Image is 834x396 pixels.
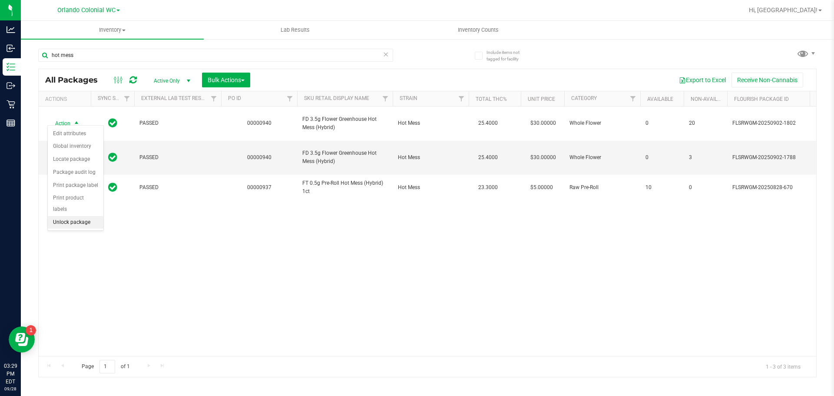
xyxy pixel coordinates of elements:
[378,91,393,106] a: Filter
[74,360,137,373] span: Page of 1
[731,73,803,87] button: Receive Non-Cannabis
[7,44,15,53] inline-svg: Inbound
[302,115,387,132] span: FD 3.5g Flower Greenhouse Hot Mess (Hybrid)
[202,73,250,87] button: Bulk Actions
[139,153,216,162] span: PASSED
[626,91,640,106] a: Filter
[398,119,463,127] span: Hot Mess
[45,75,106,85] span: All Packages
[48,179,103,192] li: Print package label
[476,96,507,102] a: Total THC%
[645,153,678,162] span: 0
[26,325,36,336] iframe: Resource center unread badge
[732,183,817,192] span: FLSRWGM-20250828-670
[647,96,673,102] a: Available
[691,96,729,102] a: Non-Available
[48,127,103,140] li: Edit attributes
[108,117,117,129] span: In Sync
[7,63,15,71] inline-svg: Inventory
[528,96,555,102] a: Unit Price
[9,326,35,353] iframe: Resource center
[689,183,722,192] span: 0
[247,154,271,160] a: 00000940
[689,119,722,127] span: 20
[398,183,463,192] span: Hot Mess
[645,119,678,127] span: 0
[71,117,82,130] span: select
[474,181,502,194] span: 23.3000
[45,96,87,102] div: Actions
[247,120,271,126] a: 00000940
[38,49,393,62] input: Search Package ID, Item Name, SKU, Lot or Part Number...
[304,95,369,101] a: SKU Retail Display Name
[645,183,678,192] span: 10
[689,153,722,162] span: 3
[673,73,731,87] button: Export to Excel
[4,386,17,392] p: 09/28
[7,81,15,90] inline-svg: Outbound
[7,119,15,127] inline-svg: Reports
[526,181,557,194] span: $5.00000
[207,91,221,106] a: Filter
[446,26,510,34] span: Inventory Counts
[141,95,209,101] a: External Lab Test Result
[139,183,216,192] span: PASSED
[108,151,117,163] span: In Sync
[526,117,560,130] span: $30.00000
[569,119,635,127] span: Whole Flower
[383,49,389,60] span: Clear
[7,25,15,34] inline-svg: Analytics
[139,119,216,127] span: PASSED
[108,181,117,193] span: In Sync
[732,153,817,162] span: FLSRWGM-20250902-1788
[569,153,635,162] span: Whole Flower
[398,153,463,162] span: Hot Mess
[269,26,321,34] span: Lab Results
[99,360,115,373] input: 1
[302,149,387,166] span: FD 3.5g Flower Greenhouse Hot Mess (Hybrid)
[474,117,502,130] span: 25.4000
[47,117,71,130] span: Action
[21,26,204,34] span: Inventory
[749,7,817,13] span: Hi, [GEOGRAPHIC_DATA]!
[4,362,17,386] p: 03:29 PM EDT
[526,151,560,164] span: $30.00000
[247,184,271,190] a: 00000937
[732,119,817,127] span: FLSRWGM-20250902-1802
[48,216,103,229] li: Unlock package
[208,77,245,83] span: Bulk Actions
[228,95,241,101] a: PO ID
[7,100,15,109] inline-svg: Retail
[486,49,530,62] span: Include items not tagged for facility
[21,21,204,39] a: Inventory
[48,153,103,166] li: Locate package
[120,91,134,106] a: Filter
[302,179,387,196] span: FT 0.5g Pre-Roll Hot Mess (Hybrid) 1ct
[569,183,635,192] span: Raw Pre-Roll
[48,166,103,179] li: Package audit log
[734,96,789,102] a: Flourish Package ID
[571,95,597,101] a: Category
[48,140,103,153] li: Global inventory
[474,151,502,164] span: 25.4000
[400,95,417,101] a: Strain
[48,192,103,216] li: Print product labels
[98,95,131,101] a: Sync Status
[759,360,808,373] span: 1 - 3 of 3 items
[283,91,297,106] a: Filter
[204,21,387,39] a: Lab Results
[57,7,116,14] span: Orlando Colonial WC
[454,91,469,106] a: Filter
[387,21,569,39] a: Inventory Counts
